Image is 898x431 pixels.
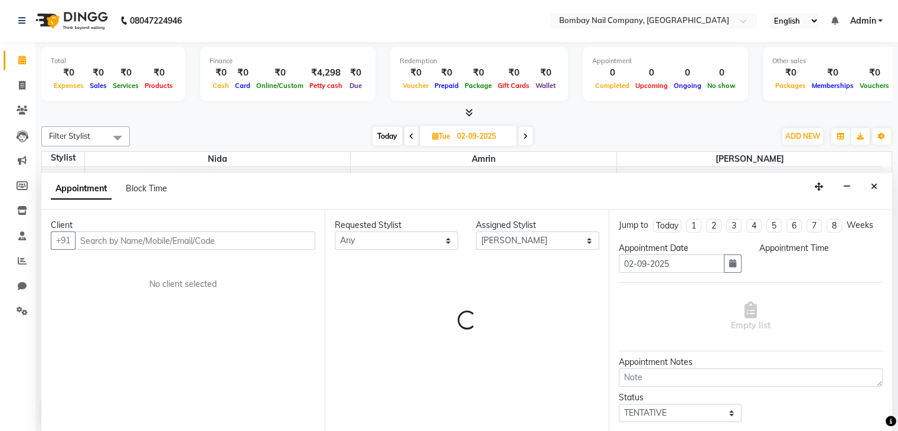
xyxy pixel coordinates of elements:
input: yyyy-mm-dd [619,254,725,273]
span: Voucher [400,81,432,90]
div: No client selected [79,278,287,290]
button: Close [866,178,883,196]
div: ₹0 [495,66,533,80]
div: Finance [210,56,366,66]
div: ₹4,298 [306,66,345,80]
span: Appointment [51,178,112,200]
span: Packages [772,81,809,90]
div: ₹0 [462,66,495,80]
span: Completed [592,81,632,90]
div: 0 [671,66,704,80]
div: ₹0 [253,66,306,80]
li: 7 [806,219,822,233]
div: Weeks [847,219,873,231]
div: Appointment Time [759,242,883,254]
li: 6 [786,219,802,233]
span: Wallet [533,81,559,90]
span: Nida [85,152,351,166]
span: Admin [850,15,876,27]
span: Block Time [126,183,167,194]
div: Status [619,391,742,404]
div: Requested Stylist [335,219,458,231]
div: ₹0 [232,66,253,80]
div: ₹0 [51,66,87,80]
span: Memberships [809,81,857,90]
li: 8 [827,219,842,233]
div: ₹0 [345,66,366,80]
span: Petty cash [306,81,345,90]
div: ₹0 [210,66,232,80]
span: [PERSON_NAME] [617,152,883,166]
span: Empty list [731,302,770,332]
span: Products [142,81,176,90]
div: Appointment [592,56,739,66]
div: Jump to [619,219,648,231]
span: Package [462,81,495,90]
li: 2 [706,219,721,233]
span: Vouchers [857,81,892,90]
span: ADD NEW [785,132,820,141]
img: logo [30,4,111,37]
div: 0 [632,66,671,80]
div: Assigned Stylist [476,219,599,231]
div: Appointment Notes [619,356,883,368]
div: 0 [592,66,632,80]
input: Search by Name/Mobile/Email/Code [75,231,315,250]
span: Services [110,81,142,90]
div: ₹0 [857,66,892,80]
span: Today [373,127,402,145]
span: Card [232,81,253,90]
li: 4 [746,219,762,233]
span: Amrin [351,152,616,166]
div: Total [51,56,176,66]
div: ₹0 [87,66,110,80]
span: Expenses [51,81,87,90]
span: Sales [87,81,110,90]
span: Filter Stylist [49,131,90,141]
li: 5 [766,219,782,233]
li: 3 [726,219,742,233]
div: Appointment Date [619,242,742,254]
span: Upcoming [632,81,671,90]
div: 0 [704,66,739,80]
span: Online/Custom [253,81,306,90]
b: 08047224946 [130,4,182,37]
div: ₹0 [772,66,809,80]
div: Today [656,220,678,232]
div: Stylist [42,152,84,164]
div: ₹0 [400,66,432,80]
div: Client [51,219,315,231]
span: Tue [429,132,453,141]
div: ₹0 [809,66,857,80]
span: No show [704,81,739,90]
div: ₹0 [533,66,559,80]
div: ₹0 [432,66,462,80]
span: Cash [210,81,232,90]
span: Prepaid [432,81,462,90]
div: Redemption [400,56,559,66]
div: ₹0 [110,66,142,80]
span: Due [347,81,365,90]
li: 1 [686,219,701,233]
span: Ongoing [671,81,704,90]
button: ADD NEW [782,128,823,145]
div: ₹0 [142,66,176,80]
span: Gift Cards [495,81,533,90]
button: +91 [51,231,76,250]
input: 2025-09-02 [453,128,512,145]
